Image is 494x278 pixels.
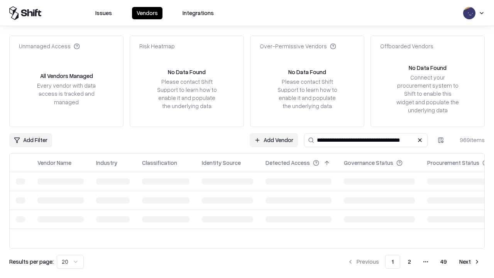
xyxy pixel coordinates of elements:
div: Governance Status [344,159,393,167]
div: No Data Found [168,68,206,76]
button: 2 [402,255,417,269]
div: All Vendors Managed [40,72,93,80]
button: Integrations [178,7,218,19]
div: Industry [96,159,117,167]
div: Vendor Name [37,159,71,167]
div: Detected Access [266,159,310,167]
div: Risk Heatmap [139,42,175,50]
div: Unmanaged Access [19,42,80,50]
button: Vendors [132,7,162,19]
div: Procurement Status [427,159,479,167]
div: Connect your procurement system to Shift to enable this widget and populate the underlying data [396,73,460,114]
button: 1 [385,255,400,269]
div: Every vendor with data access is tracked and managed [34,81,98,106]
div: Over-Permissive Vendors [260,42,336,50]
div: Offboarded Vendors [380,42,433,50]
nav: pagination [343,255,485,269]
div: No Data Found [288,68,326,76]
p: Results per page: [9,258,54,266]
button: 49 [434,255,453,269]
div: Please contact Shift Support to learn how to enable it and populate the underlying data [155,78,219,110]
div: Classification [142,159,177,167]
a: Add Vendor [250,133,298,147]
div: No Data Found [409,64,447,72]
button: Issues [91,7,117,19]
div: Identity Source [202,159,241,167]
button: Add Filter [9,133,52,147]
div: Please contact Shift Support to learn how to enable it and populate the underlying data [275,78,339,110]
div: 969 items [454,136,485,144]
button: Next [455,255,485,269]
